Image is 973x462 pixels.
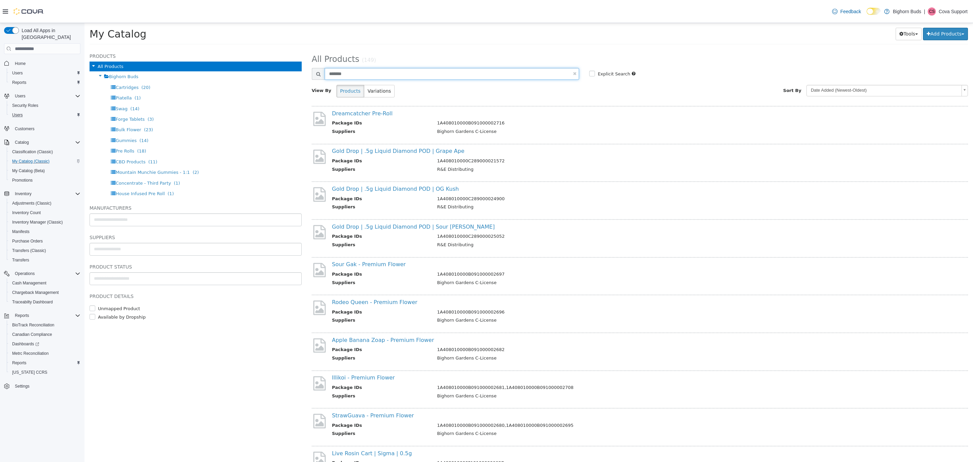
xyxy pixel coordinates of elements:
[9,330,80,339] span: Canadian Compliance
[248,256,348,265] th: Suppliers
[9,176,35,184] a: Promotions
[12,103,38,108] span: Security Roles
[9,340,42,348] a: Dashboards
[9,228,32,236] a: Manifests
[248,97,348,105] th: Package IDs
[227,65,247,70] span: View By
[248,286,348,294] th: Package IDs
[12,80,26,85] span: Reports
[12,138,80,146] span: Catalog
[31,62,54,67] span: Cartridges
[108,147,114,152] span: (2)
[929,7,935,16] span: CS
[25,51,54,56] span: Bighorn Buds
[829,5,864,18] a: Feedback
[348,437,848,445] td: 1A408010000FA01000006697
[7,349,83,358] button: Metrc Reconciliation
[924,7,925,16] p: |
[348,248,848,256] td: 1A408010000B091000002697
[15,140,29,145] span: Catalog
[59,104,69,109] span: (23)
[12,190,80,198] span: Inventory
[348,286,848,294] td: 1A408010000B091000002696
[31,147,105,152] span: Mountain Munchie Gummies - 1:1
[248,181,348,189] th: Suppliers
[248,427,328,434] a: Live Rosin Cart | Sigma | 0.5g
[5,269,217,277] h5: Product Details
[248,399,348,408] th: Package IDs
[7,288,83,297] button: Chargeback Management
[248,407,348,416] th: Suppliers
[7,227,83,236] button: Manifests
[348,361,848,370] td: 1A408010000B091000002681,1A408010000B091000002708
[227,239,243,255] img: missing-image.png
[348,218,848,227] td: R&E Distributing
[64,136,73,141] span: (11)
[7,101,83,110] button: Security Roles
[7,358,83,368] button: Reports
[12,290,59,295] span: Chargeback Management
[12,332,52,337] span: Canadian Compliance
[9,111,80,119] span: Users
[9,237,46,245] a: Purchase Orders
[248,332,348,340] th: Suppliers
[7,246,83,255] button: Transfers (Classic)
[9,69,80,77] span: Users
[7,199,83,208] button: Adjustments (Classic)
[9,218,80,226] span: Inventory Manager (Classic)
[12,168,45,174] span: My Catalog (Beta)
[12,291,61,298] label: Available by Dropship
[248,135,348,143] th: Package IDs
[12,270,80,278] span: Operations
[15,313,29,318] span: Reports
[12,351,49,356] span: Metrc Reconciliation
[1,124,83,134] button: Customers
[12,210,41,215] span: Inventory Count
[7,68,83,78] button: Users
[348,399,848,408] td: 1A408010000B091000002680,1A408010000B091000002695
[12,229,29,234] span: Manifests
[31,83,43,88] span: Swag
[893,7,921,16] p: Bighorn Buds
[1,269,83,278] button: Operations
[31,136,61,141] span: CBD Products
[227,163,243,180] img: missing-image.png
[512,48,546,54] label: Explicit Search
[14,8,44,15] img: Cova
[1,138,83,147] button: Catalog
[9,279,80,287] span: Cash Management
[5,29,217,37] h5: Products
[7,166,83,176] button: My Catalog (Beta)
[248,370,348,378] th: Suppliers
[7,297,83,307] button: Traceabilty Dashboard
[12,382,32,390] a: Settings
[7,110,83,120] button: Users
[227,88,243,104] img: missing-image.png
[12,149,53,155] span: Classification (Classic)
[5,240,217,248] h5: Product Status
[867,8,881,15] input: Dark Mode
[57,62,66,67] span: (20)
[9,148,80,156] span: Classification (Classic)
[15,271,35,276] span: Operations
[4,55,80,409] nav: Complex example
[9,228,80,236] span: Manifests
[348,181,848,189] td: R&E Distributing
[12,280,46,286] span: Cash Management
[248,351,310,358] a: Illikoi - Premium Flower
[9,368,50,376] a: [US_STATE] CCRS
[7,176,83,185] button: Promotions
[9,167,80,175] span: My Catalog (Beta)
[9,256,32,264] a: Transfers
[227,352,243,369] img: missing-image.png
[9,78,80,87] span: Reports
[9,288,61,297] a: Chargeback Management
[9,176,80,184] span: Promotions
[83,168,89,173] span: (1)
[89,158,95,163] span: (1)
[50,72,56,77] span: (1)
[7,236,83,246] button: Purchase Orders
[9,111,25,119] a: Users
[279,62,310,74] button: Variations
[248,218,348,227] th: Suppliers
